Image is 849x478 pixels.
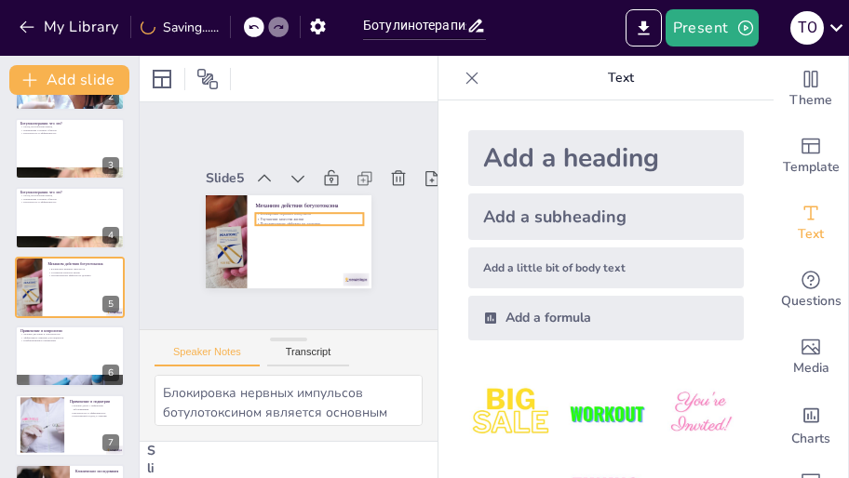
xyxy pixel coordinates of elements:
div: Get real-time input from your audience [774,257,848,324]
button: My Library [14,12,127,42]
span: Media [793,358,829,378]
textarea: Блокировка нервных импульсов ботулотоксином является основным механизмом действия, который позвол... [155,375,423,426]
button: Transcript [267,346,350,366]
span: Charts [791,429,830,449]
div: 4 [15,187,125,248]
div: 5 [102,296,119,312]
p: Улучшение качества жизни [47,271,119,274]
p: Механизм действия ботулотоксина [255,202,363,209]
p: Применение в разных областях [20,197,119,201]
div: 5 [15,257,125,318]
button: Speaker Notes [155,346,260,366]
div: Add a little bit of body text [468,247,744,288]
input: Insert title [363,12,466,39]
div: Saving...... [141,19,219,36]
div: 2 [102,88,119,105]
button: Export to PowerPoint [626,9,662,46]
button: Т О [790,9,824,46]
div: 6 [15,325,125,387]
p: Комбинированное применение [20,339,119,343]
p: Положительные эффекты на здоровье [255,221,363,227]
div: 7 [15,394,125,456]
button: Add slide [9,65,129,95]
div: 7 [102,434,119,451]
div: 3 [102,157,119,174]
p: Ботулинотерапия: что это? [20,121,119,126]
p: Лечение дистонии и спастичности [20,332,119,336]
p: Применение в педиатрии [70,399,119,405]
span: Template [783,157,840,178]
p: Механизм действия ботулотоксина [47,260,119,266]
p: Блокировка нервных импульсов [255,211,363,217]
p: Безопасность и эффективность [20,201,119,205]
p: Эффективное решение для пациентов [20,336,119,339]
div: Т О [790,11,824,45]
img: 1.jpeg [468,370,555,457]
p: Положительные эффекты на здоровье [47,273,119,277]
div: Add a subheading [468,193,744,240]
button: Present [666,9,759,46]
div: Add text boxes [774,190,848,257]
p: Безопасность и эффективность [20,132,119,136]
img: 3.jpeg [657,370,744,457]
p: Улучшение качества жизни [255,217,363,222]
span: Questions [781,291,842,312]
span: Text [798,224,824,245]
p: Комплексный подход к лечению [70,415,119,418]
div: 3 [15,118,125,179]
p: Клинические исследования [75,468,119,473]
div: 6 [102,365,119,381]
div: 4 [102,227,119,244]
p: Применение в разных областях [20,128,119,132]
p: Метод расслабления мышц [20,194,119,198]
div: Add ready made slides [774,123,848,190]
div: Add charts and graphs [774,391,848,458]
div: Add a heading [468,130,744,186]
p: Text [487,56,755,100]
p: Применение в неврологии [20,328,119,334]
div: Add a formula [468,296,744,340]
img: 2.jpeg [562,370,649,457]
div: Slide 5 [206,169,244,187]
div: Change the overall theme [774,56,848,123]
div: Layout [147,64,177,94]
p: Лечение детей с орфанными заболеваниями [70,405,119,411]
div: Add images, graphics, shapes or video [774,324,848,391]
p: Блокировка нервных импульсов [47,267,119,271]
span: Theme [789,90,832,111]
p: Ботулинотерапия: что это? [20,190,119,195]
p: Метод расслабления мышц [20,125,119,128]
p: Безопасность и эффективность [70,412,119,416]
span: Position [196,68,219,90]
